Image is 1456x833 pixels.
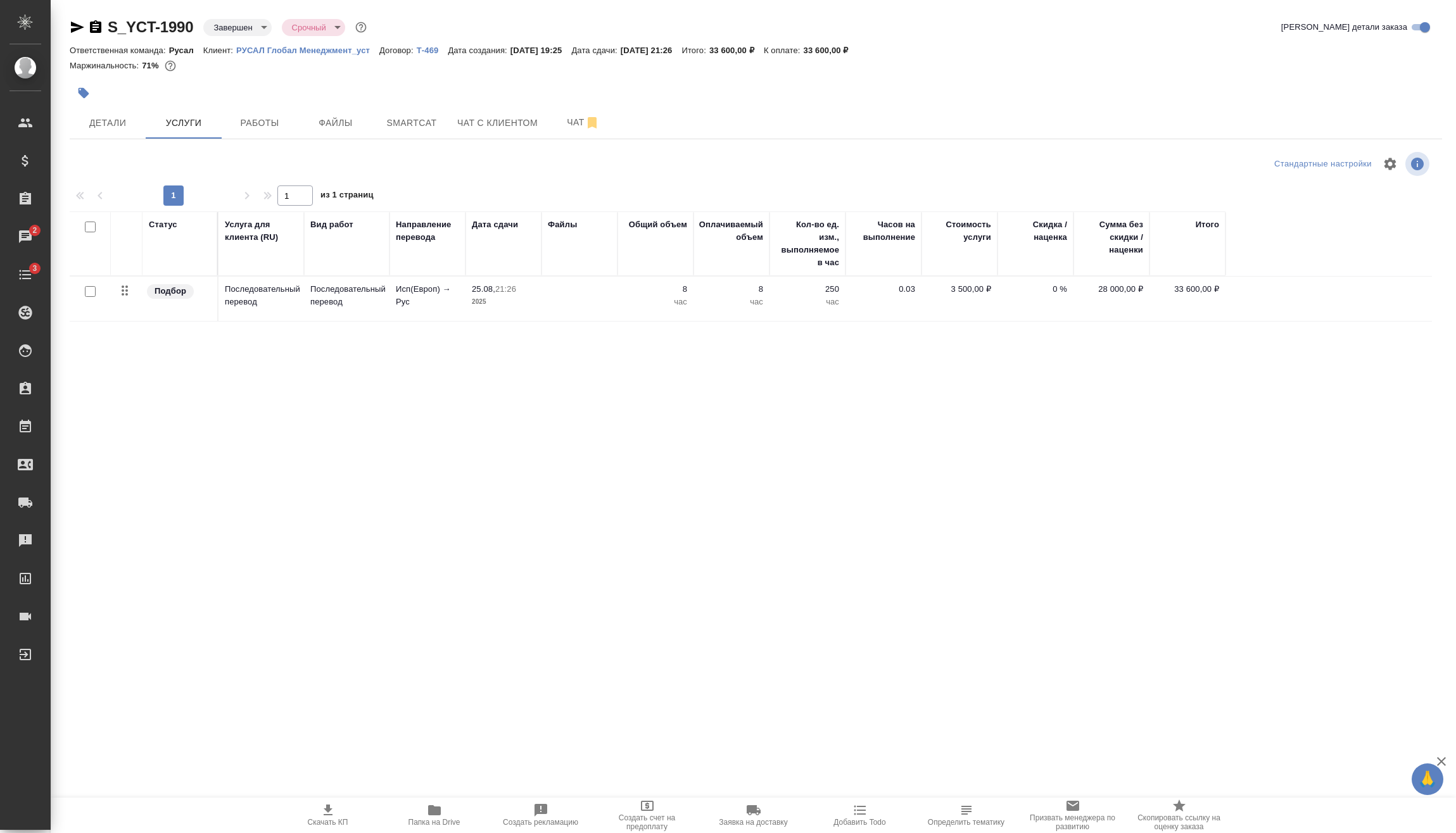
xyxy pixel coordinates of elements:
div: Сумма без скидки / наценки [1080,218,1143,256]
p: [DATE] 19:25 [510,46,572,55]
button: Добавить тэг [70,79,98,107]
p: Дата создания: [448,46,510,55]
p: 2025 [472,296,535,308]
p: Договор: [379,46,417,55]
div: Дата сдачи [472,218,518,231]
span: Работы [229,115,290,131]
p: 3 500,00 ₽ [928,283,991,296]
p: Последовательный перевод [310,283,383,308]
span: из 1 страниц [320,187,374,206]
span: 🙏 [1417,766,1438,792]
div: Оплачиваемый объем [699,218,763,244]
div: Общий объем [629,218,687,231]
span: Детали [77,115,138,131]
div: split button [1271,154,1375,174]
a: Т-469 [417,44,448,55]
button: Скопировать ссылку [88,20,103,35]
button: Завершен [210,22,256,33]
p: 8 [624,283,687,296]
div: Завершен [282,19,345,36]
p: Ответственная команда: [70,46,169,55]
a: S_YCT-1990 [108,18,193,35]
span: Настроить таблицу [1375,149,1405,179]
p: К оплате: [764,46,804,55]
p: РУСАЛ Глобал Менеджмент_уст [236,46,379,55]
p: 33 600,00 ₽ [804,46,858,55]
span: Чат с клиентом [457,115,538,131]
span: Услуги [153,115,214,131]
button: Срочный [288,22,330,33]
p: час [776,296,839,308]
button: 🙏 [1412,763,1443,795]
p: 28 000,00 ₽ [1080,283,1143,296]
p: 33 600,00 ₽ [1156,283,1219,296]
span: Файлы [305,115,366,131]
div: Завершен [203,19,271,36]
div: Итого [1196,218,1219,231]
div: Файлы [548,218,577,231]
div: Скидка / наценка [1004,218,1067,244]
p: Т-469 [417,46,448,55]
a: 3 [3,259,47,291]
div: Вид работ [310,218,353,231]
button: 8000.00 RUB; [162,58,179,74]
span: Smartcat [381,115,442,131]
p: Подбор [155,285,186,297]
p: 25.08, [472,284,495,294]
button: Доп статусы указывают на важность/срочность заказа [353,19,369,35]
div: Услуга для клиента (RU) [225,218,298,244]
svg: Отписаться [585,115,600,130]
p: 21:26 [495,284,516,294]
span: 2 [25,224,44,237]
span: Посмотреть информацию [1405,152,1432,176]
button: Скопировать ссылку для ЯМессенджера [70,20,85,35]
div: Стоимость услуги [928,218,991,244]
p: Исп(Европ) → Рус [396,283,459,308]
p: 0 % [1004,283,1067,296]
p: Клиент: [203,46,236,55]
span: 3 [25,262,44,275]
p: Последовательный перевод [225,283,298,308]
span: [PERSON_NAME] детали заказа [1281,21,1407,34]
div: Часов на выполнение [852,218,915,244]
div: Статус [149,218,177,231]
p: 8 [700,283,763,296]
p: 71% [142,61,161,70]
td: 0.03 [845,277,921,321]
p: [DATE] 21:26 [621,46,682,55]
p: Итого: [681,46,709,55]
a: 2 [3,221,47,253]
p: Русал [169,46,203,55]
p: Маржинальность: [70,61,142,70]
p: 33 600,00 ₽ [709,46,764,55]
p: час [624,296,687,308]
a: РУСАЛ Глобал Менеджмент_уст [236,44,379,55]
div: Направление перевода [396,218,459,244]
span: Чат [553,115,614,130]
p: час [700,296,763,308]
div: Кол-во ед. изм., выполняемое в час [776,218,839,269]
p: 250 [776,283,839,296]
p: Дата сдачи: [571,46,620,55]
